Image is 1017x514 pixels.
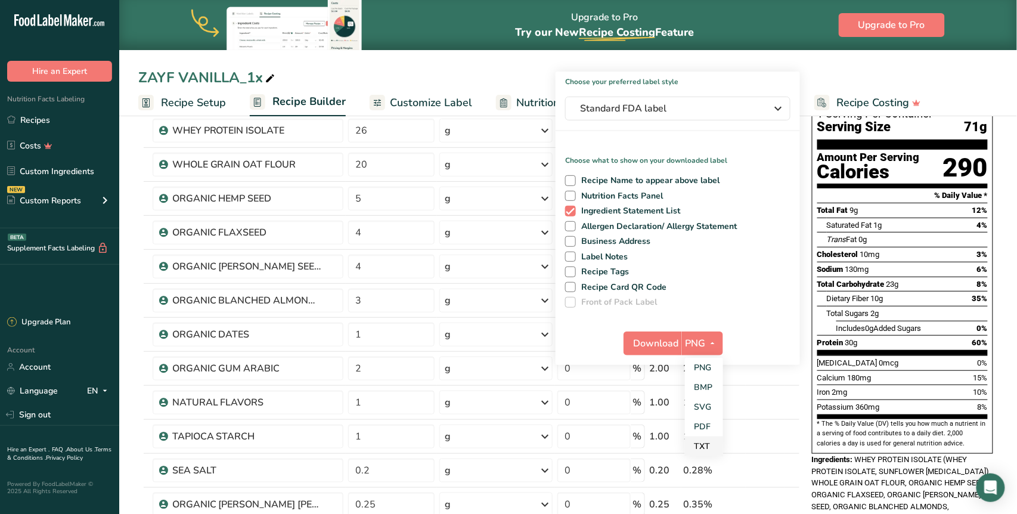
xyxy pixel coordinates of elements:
div: Amount Per Serving [817,152,920,163]
div: 290 [943,152,988,184]
div: g [445,259,451,274]
div: g [445,429,451,444]
span: PNG [686,336,706,351]
div: 1 Serving Per Container [817,108,988,120]
button: Upgrade to Pro [839,13,945,37]
span: 0% [978,358,988,367]
span: Sodium [817,265,844,274]
a: TXT [685,436,723,456]
span: Ingredient Statement List [576,206,681,216]
div: NEW [7,186,25,193]
span: [MEDICAL_DATA] [817,358,878,367]
span: Saturated Fat [827,221,872,230]
a: Hire an Expert . [7,445,49,454]
div: Calories [817,163,920,181]
a: Customize Label [370,89,472,116]
div: ORGANIC FLAXSEED [172,225,321,240]
span: Recipe Costing [837,95,910,111]
span: Download [634,336,679,351]
div: g [445,327,451,342]
div: 0.28% [684,463,743,478]
span: Nutrition Facts Panel [576,191,663,202]
a: Nutrition Breakdown [496,89,640,116]
span: Protein [817,338,844,347]
i: Trans [827,235,847,244]
div: g [445,361,451,376]
div: g [445,395,451,410]
div: 2.00 [650,361,679,376]
a: BMP [685,377,723,397]
span: 0g [866,324,874,333]
span: 2g [871,309,879,318]
div: g [445,293,451,308]
span: Upgrade to Pro [858,18,925,32]
span: 30g [845,338,858,347]
span: 8% [977,280,988,289]
span: 10% [973,388,988,397]
span: 1g [874,221,882,230]
span: 2mg [832,388,848,397]
div: 1.00 [650,395,679,410]
span: Customize Label [390,95,472,111]
span: Total Fat [817,206,848,215]
span: 130mg [845,265,869,274]
span: Iron [817,388,830,397]
div: Powered By FoodLabelMaker © 2025 All Rights Reserved [7,481,112,495]
span: Fat [827,235,857,244]
span: 4% [977,221,988,230]
div: NATURAL FLAVORS [172,395,321,410]
span: Ingredients: [812,455,853,464]
div: g [445,463,451,478]
div: ORGANIC GUM ARABIC [172,361,321,376]
span: Includes Added Sugars [836,324,922,333]
span: Calcium [817,373,846,382]
a: Recipe Builder [250,88,346,117]
div: Open Intercom Messenger [976,473,1005,502]
div: 0.20 [650,463,679,478]
span: 180mg [848,373,872,382]
div: 0.35% [684,497,743,512]
p: Choose what to show on your downloaded label [556,145,800,166]
a: About Us . [66,445,95,454]
a: Privacy Policy [46,454,83,462]
div: g [445,225,451,240]
span: 0g [859,235,867,244]
span: Total Sugars [827,309,869,318]
span: 360mg [856,402,880,411]
div: BETA [8,234,26,241]
div: WHEY PROTEIN ISOLATE [172,123,321,138]
button: Standard FDA label [565,97,790,120]
span: Recipe Card QR Code [576,282,667,293]
button: PNG [682,332,723,355]
a: Recipe Costing [814,89,921,116]
span: Recipe Tags [576,267,630,277]
section: % Daily Value * [817,188,988,203]
div: 2.81% [684,361,743,376]
a: Recipe Setup [138,89,226,116]
div: g [445,123,451,138]
button: Download [624,332,682,355]
div: Upgrade Plan [7,317,70,329]
span: Recipe Setup [161,95,226,111]
div: EN [87,384,112,398]
span: Potassium [817,402,854,411]
section: * The % Daily Value (DV) tells you how much a nutrient in a serving of food contributes to a dail... [817,419,988,448]
span: Recipe Name to appear above label [576,175,720,186]
div: 1.41% [684,429,743,444]
div: g [445,497,451,512]
span: Serving Size [817,120,891,135]
a: PNG [685,358,723,377]
div: SEA SALT [172,463,321,478]
span: Recipe Costing [579,25,655,39]
span: 15% [973,373,988,382]
div: ZAYF VANILLA_1x [138,67,277,88]
h1: Choose your preferred label style [556,72,800,87]
span: Recipe Builder [272,94,346,110]
span: 6% [977,265,988,274]
div: TAPIOCA STARCH [172,429,321,444]
a: Language [7,380,58,401]
span: Try our New Feature [515,25,694,39]
span: Business Address [576,236,651,247]
span: 8% [978,402,988,411]
div: WHOLE GRAIN OAT FLOUR [172,157,321,172]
